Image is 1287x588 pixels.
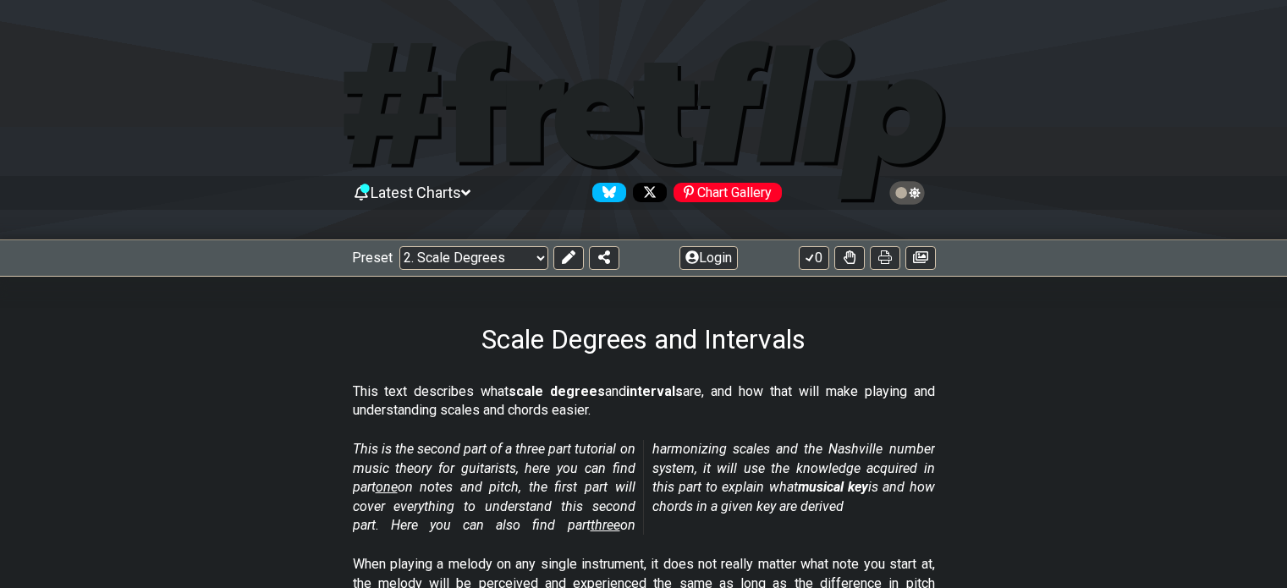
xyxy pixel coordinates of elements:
[905,246,936,270] button: Create image
[798,479,868,495] strong: musical key
[371,184,461,201] span: Latest Charts
[667,183,782,202] a: #fretflip at Pinterest
[399,246,548,270] select: Preset
[553,246,584,270] button: Edit Preset
[591,517,620,533] span: three
[799,246,829,270] button: 0
[870,246,900,270] button: Print
[509,383,605,399] strong: scale degrees
[626,183,667,202] a: Follow #fretflip at X
[834,246,865,270] button: Toggle Dexterity for all fretkits
[586,183,626,202] a: Follow #fretflip at Bluesky
[679,246,738,270] button: Login
[481,323,806,355] h1: Scale Degrees and Intervals
[626,383,683,399] strong: intervals
[353,382,935,420] p: This text describes what and are, and how that will make playing and understanding scales and cho...
[353,441,935,533] em: This is the second part of a three part tutorial on music theory for guitarists, here you can fin...
[376,479,398,495] span: one
[898,185,917,201] span: Toggle light / dark theme
[674,183,782,202] div: Chart Gallery
[589,246,619,270] button: Share Preset
[352,250,393,266] span: Preset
